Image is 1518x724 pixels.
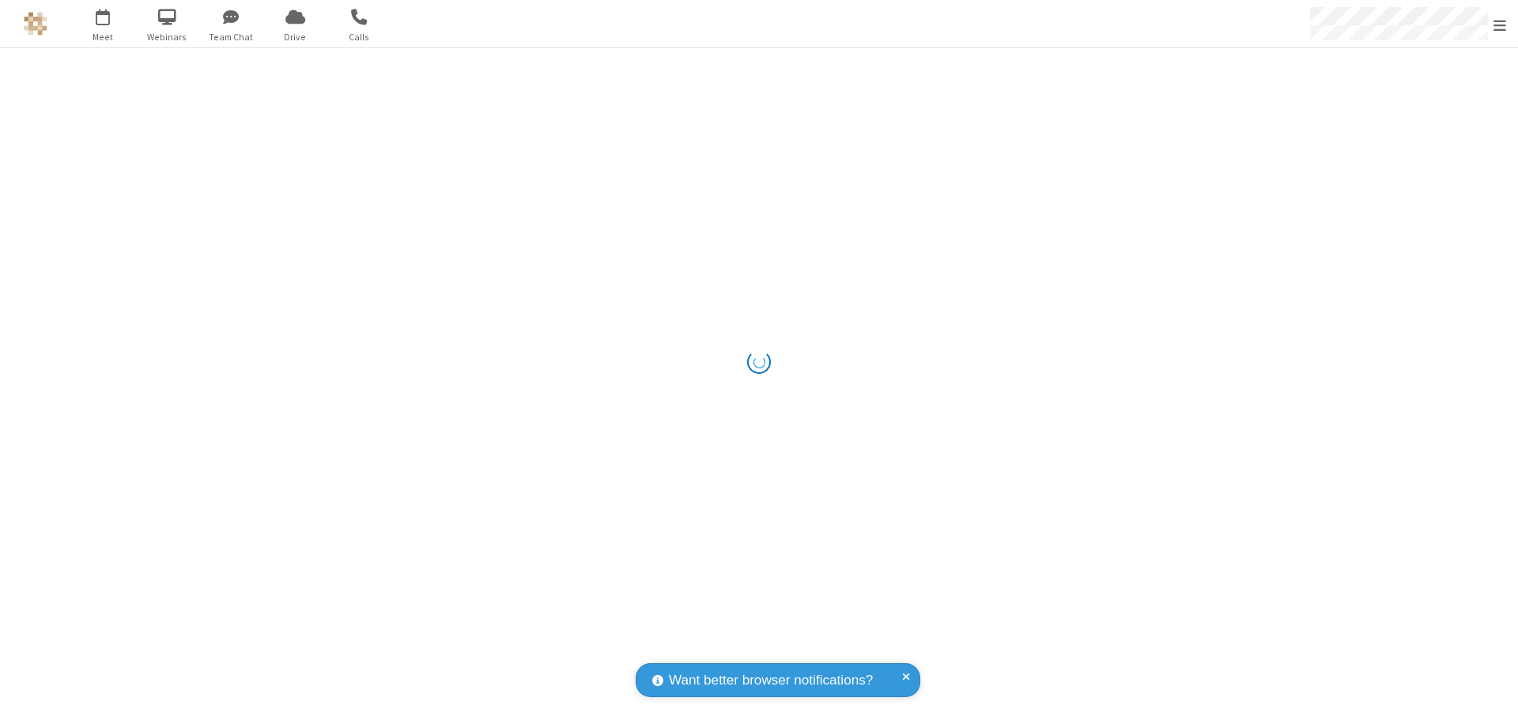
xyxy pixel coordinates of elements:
[266,30,325,44] span: Drive
[669,670,873,691] span: Want better browser notifications?
[74,30,133,44] span: Meet
[330,30,389,44] span: Calls
[202,30,261,44] span: Team Chat
[138,30,197,44] span: Webinars
[24,12,47,36] img: QA Selenium DO NOT DELETE OR CHANGE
